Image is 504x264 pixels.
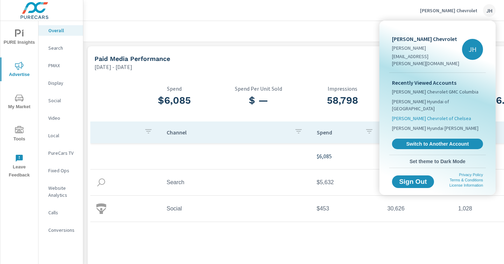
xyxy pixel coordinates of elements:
div: JH [462,39,483,60]
span: [PERSON_NAME] Chevrolet GMC Columbia [392,88,478,95]
a: Switch to Another Account [392,139,483,149]
span: Sign Out [398,179,428,185]
p: [EMAIL_ADDRESS][PERSON_NAME][DOMAIN_NAME] [392,53,462,67]
span: Switch to Another Account [396,141,479,147]
a: Terms & Conditions [450,178,483,182]
p: [PERSON_NAME] [392,44,462,51]
span: [PERSON_NAME] Chevrolet of Chelsea [392,115,471,122]
p: Recently Viewed Accounts [392,78,483,87]
a: Privacy Policy [459,173,483,177]
button: Sign Out [392,175,434,188]
p: [PERSON_NAME] Chevrolet [392,35,462,43]
a: License Information [449,183,483,187]
span: [PERSON_NAME] Hyundai of [GEOGRAPHIC_DATA] [392,98,483,112]
span: Set theme to Dark Mode [392,158,483,165]
span: [PERSON_NAME] Hyundai [PERSON_NAME] [392,125,478,132]
button: Set theme to Dark Mode [389,155,486,168]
